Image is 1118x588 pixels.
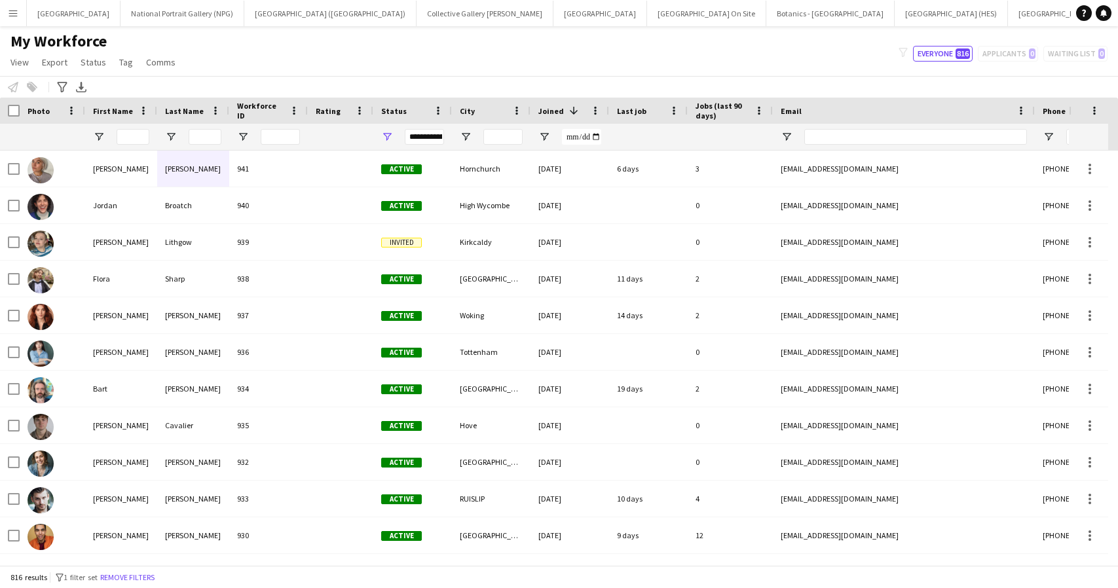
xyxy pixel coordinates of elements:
[85,297,157,333] div: [PERSON_NAME]
[562,129,601,145] input: Joined Filter Input
[117,129,149,145] input: First Name Filter Input
[452,481,531,517] div: RUISLIP
[93,106,133,116] span: First Name
[85,224,157,260] div: [PERSON_NAME]
[28,377,54,403] img: Bart Lambert
[229,297,308,333] div: 937
[73,79,89,95] app-action-btn: Export XLSX
[609,517,688,553] div: 9 days
[157,224,229,260] div: Lithgow
[42,56,67,68] span: Export
[452,224,531,260] div: Kirkcaldy
[157,481,229,517] div: [PERSON_NAME]
[27,1,121,26] button: [GEOGRAPHIC_DATA]
[28,487,54,513] img: Hugo Salter
[773,297,1035,333] div: [EMAIL_ADDRESS][DOMAIN_NAME]
[452,407,531,443] div: Hove
[452,517,531,553] div: [GEOGRAPHIC_DATA]
[688,517,773,553] div: 12
[531,151,609,187] div: [DATE]
[417,1,553,26] button: Collective Gallery [PERSON_NAME]
[28,450,54,477] img: Audrey Roberts-Laverty
[696,101,749,120] span: Jobs (last 90 days)
[381,531,422,541] span: Active
[531,407,609,443] div: [DATE]
[85,151,157,187] div: [PERSON_NAME]
[452,151,531,187] div: Hornchurch
[609,481,688,517] div: 10 days
[229,444,308,480] div: 932
[119,56,133,68] span: Tag
[531,444,609,480] div: [DATE]
[316,106,341,116] span: Rating
[28,340,54,367] img: Lyndsey Ruiz
[688,481,773,517] div: 4
[85,371,157,407] div: Bart
[773,151,1035,187] div: [EMAIL_ADDRESS][DOMAIN_NAME]
[531,481,609,517] div: [DATE]
[157,334,229,370] div: [PERSON_NAME]
[381,274,422,284] span: Active
[553,1,647,26] button: [GEOGRAPHIC_DATA]
[229,517,308,553] div: 930
[229,334,308,370] div: 936
[381,131,393,143] button: Open Filter Menu
[609,151,688,187] div: 6 days
[85,517,157,553] div: [PERSON_NAME]
[617,106,646,116] span: Last job
[452,371,531,407] div: [GEOGRAPHIC_DATA]
[81,56,106,68] span: Status
[460,106,475,116] span: City
[452,297,531,333] div: Woking
[452,187,531,223] div: High Wycombe
[531,334,609,370] div: [DATE]
[28,157,54,183] img: Jessica Seekings
[157,151,229,187] div: [PERSON_NAME]
[157,297,229,333] div: [PERSON_NAME]
[773,481,1035,517] div: [EMAIL_ADDRESS][DOMAIN_NAME]
[229,187,308,223] div: 940
[157,517,229,553] div: [PERSON_NAME]
[688,224,773,260] div: 0
[452,444,531,480] div: [GEOGRAPHIC_DATA]
[93,131,105,143] button: Open Filter Menu
[381,494,422,504] span: Active
[688,334,773,370] div: 0
[804,129,1027,145] input: Email Filter Input
[85,334,157,370] div: [PERSON_NAME]
[85,481,157,517] div: [PERSON_NAME]
[5,54,34,71] a: View
[381,421,422,431] span: Active
[157,261,229,297] div: Sharp
[114,54,138,71] a: Tag
[381,164,422,174] span: Active
[781,106,802,116] span: Email
[85,187,157,223] div: Jordan
[781,131,792,143] button: Open Filter Menu
[10,56,29,68] span: View
[28,194,54,220] img: Jordan Broatch
[688,261,773,297] div: 2
[381,458,422,468] span: Active
[381,238,422,248] span: Invited
[229,371,308,407] div: 934
[895,1,1008,26] button: [GEOGRAPHIC_DATA] (HES)
[98,570,157,585] button: Remove filters
[141,54,181,71] a: Comms
[773,334,1035,370] div: [EMAIL_ADDRESS][DOMAIN_NAME]
[28,304,54,330] img: Megan Earl
[531,261,609,297] div: [DATE]
[54,79,70,95] app-action-btn: Advanced filters
[773,517,1035,553] div: [EMAIL_ADDRESS][DOMAIN_NAME]
[609,261,688,297] div: 11 days
[381,311,422,321] span: Active
[773,224,1035,260] div: [EMAIL_ADDRESS][DOMAIN_NAME]
[688,187,773,223] div: 0
[146,56,176,68] span: Comms
[913,46,973,62] button: Everyone816
[229,151,308,187] div: 941
[64,572,98,582] span: 1 filter set
[37,54,73,71] a: Export
[229,224,308,260] div: 939
[229,481,308,517] div: 933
